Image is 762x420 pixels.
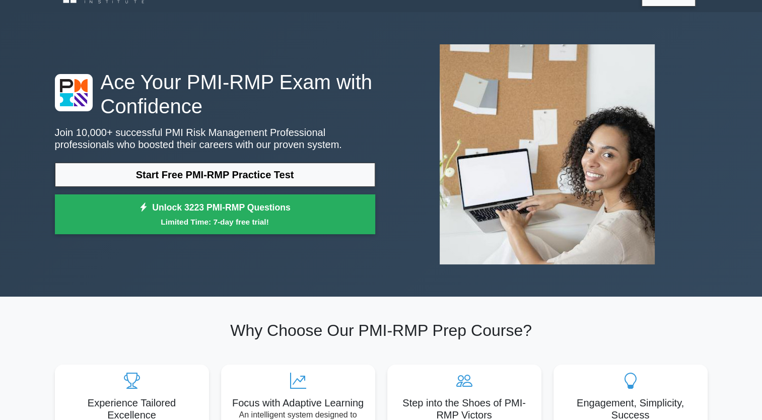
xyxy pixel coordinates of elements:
a: Unlock 3223 PMI-RMP QuestionsLimited Time: 7-day free trial! [55,194,375,235]
h1: Ace Your PMI-RMP Exam with Confidence [55,70,375,118]
small: Limited Time: 7-day free trial! [67,216,363,228]
p: Join 10,000+ successful PMI Risk Management Professional professionals who boosted their careers ... [55,126,375,151]
a: Start Free PMI-RMP Practice Test [55,163,375,187]
h2: Why Choose Our PMI-RMP Prep Course? [55,321,708,340]
h5: Focus with Adaptive Learning [229,397,367,409]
